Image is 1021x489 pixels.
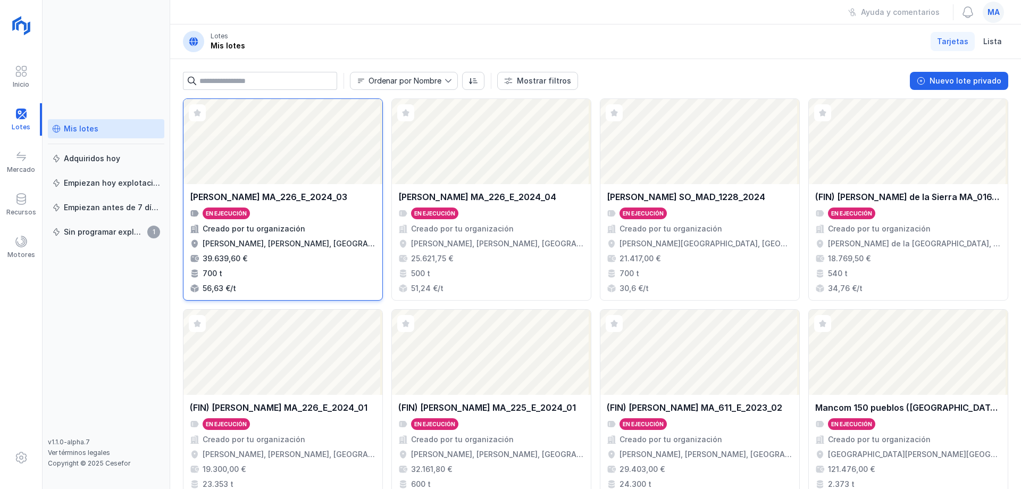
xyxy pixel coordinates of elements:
a: Empiezan hoy explotación [48,173,164,193]
div: Empiezan antes de 7 días [64,202,160,213]
div: 21.417,00 € [620,253,660,264]
div: Ayuda y comentarios [861,7,940,18]
a: Lista [977,32,1008,51]
div: Creado por tu organización [203,434,305,445]
div: (FIN) [PERSON_NAME] MA_226_E_2024_01 [190,401,367,414]
div: 500 t [411,268,430,279]
div: Recursos [6,208,36,217]
div: (FIN) [PERSON_NAME] MA_611_E_2023_02 [607,401,782,414]
div: 25.621,75 € [411,253,453,264]
div: Adquiridos hoy [64,153,120,164]
div: Mostrar filtros [517,76,571,86]
div: Motores [7,251,35,259]
div: Creado por tu organización [620,223,722,234]
div: Inicio [13,80,29,89]
div: [PERSON_NAME] SO_MAD_1228_2024 [607,190,765,203]
div: En ejecución [831,210,872,217]
a: Empiezan antes de 7 días [48,198,164,217]
div: Mis lotes [211,40,245,51]
div: 700 t [620,268,639,279]
div: [PERSON_NAME], [PERSON_NAME], [GEOGRAPHIC_DATA], [GEOGRAPHIC_DATA] [203,449,376,460]
div: [PERSON_NAME][GEOGRAPHIC_DATA], [GEOGRAPHIC_DATA], [GEOGRAPHIC_DATA] [620,238,793,249]
div: [PERSON_NAME] de la [GEOGRAPHIC_DATA], [GEOGRAPHIC_DATA], [GEOGRAPHIC_DATA], [GEOGRAPHIC_DATA] [828,238,1001,249]
div: [PERSON_NAME], [PERSON_NAME], [GEOGRAPHIC_DATA], [GEOGRAPHIC_DATA] [620,449,793,460]
div: Mis lotes [64,123,98,134]
div: Creado por tu organización [828,434,931,445]
span: Tarjetas [937,36,968,47]
span: ma [987,7,1000,18]
div: Mercado [7,165,35,174]
div: Creado por tu organización [411,434,514,445]
a: [PERSON_NAME] SO_MAD_1228_2024En ejecuciónCreado por tu organización[PERSON_NAME][GEOGRAPHIC_DATA... [600,98,800,301]
div: (FIN) [PERSON_NAME] de la Sierra MA_016_E_2024_01 [815,190,1001,203]
div: [PERSON_NAME], [PERSON_NAME], [GEOGRAPHIC_DATA], [GEOGRAPHIC_DATA] [411,449,584,460]
a: [PERSON_NAME] MA_226_E_2024_03En ejecuciónCreado por tu organización[PERSON_NAME], [PERSON_NAME],... [183,98,383,301]
div: [PERSON_NAME] MA_226_E_2024_03 [190,190,347,203]
div: [PERSON_NAME] MA_226_E_2024_04 [398,190,556,203]
a: (FIN) [PERSON_NAME] de la Sierra MA_016_E_2024_01En ejecuciónCreado por tu organización[PERSON_NA... [808,98,1008,301]
div: (FIN) [PERSON_NAME] MA_225_E_2024_01 [398,401,576,414]
div: 56,63 €/t [203,283,236,294]
img: logoRight.svg [8,12,35,39]
div: En ejecución [414,210,455,217]
span: Lista [983,36,1002,47]
div: Mancom 150 pueblos ([GEOGRAPHIC_DATA]) SO_MAD_1186_2024 [815,401,1001,414]
div: Sin programar explotación [64,227,144,237]
div: [GEOGRAPHIC_DATA][PERSON_NAME][GEOGRAPHIC_DATA], [GEOGRAPHIC_DATA], [GEOGRAPHIC_DATA] [828,449,1001,460]
div: [PERSON_NAME], [PERSON_NAME], [GEOGRAPHIC_DATA], [GEOGRAPHIC_DATA] [411,238,584,249]
div: Creado por tu organización [620,434,722,445]
div: 39.639,60 € [203,253,247,264]
div: v1.1.0-alpha.7 [48,438,164,446]
div: 29.403,00 € [620,464,665,475]
button: Mostrar filtros [497,72,578,90]
div: Nuevo lote privado [930,76,1001,86]
div: 34,76 €/t [828,283,863,294]
a: Adquiridos hoy [48,149,164,168]
div: 19.300,00 € [203,464,246,475]
div: 51,24 €/t [411,283,443,294]
button: Nuevo lote privado [910,72,1008,90]
span: 1 [147,226,160,238]
a: Ver términos legales [48,449,110,457]
div: En ejecución [831,420,872,428]
div: Lotes [211,32,228,40]
div: En ejecución [206,210,247,217]
div: 121.476,00 € [828,464,875,475]
a: Sin programar explotación1 [48,222,164,242]
a: Mis lotes [48,119,164,138]
div: 32.161,80 € [411,464,452,475]
a: Tarjetas [931,32,975,51]
div: En ejecución [623,420,664,428]
div: Creado por tu organización [411,223,514,234]
span: Nombre [350,72,445,89]
div: Ordenar por Nombre [369,77,441,85]
div: 700 t [203,268,222,279]
div: En ejecución [623,210,664,217]
div: En ejecución [414,420,455,428]
div: En ejecución [206,420,247,428]
div: [PERSON_NAME], [PERSON_NAME], [GEOGRAPHIC_DATA], [GEOGRAPHIC_DATA] [203,238,376,249]
div: Creado por tu organización [203,223,305,234]
div: 30,6 €/t [620,283,649,294]
div: Empiezan hoy explotación [64,178,160,188]
div: Copyright © 2025 Cesefor [48,459,164,468]
div: 540 t [828,268,848,279]
a: [PERSON_NAME] MA_226_E_2024_04En ejecuciónCreado por tu organización[PERSON_NAME], [PERSON_NAME],... [391,98,591,301]
div: 18.769,50 € [828,253,871,264]
button: Ayuda y comentarios [841,3,947,21]
div: Creado por tu organización [828,223,931,234]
